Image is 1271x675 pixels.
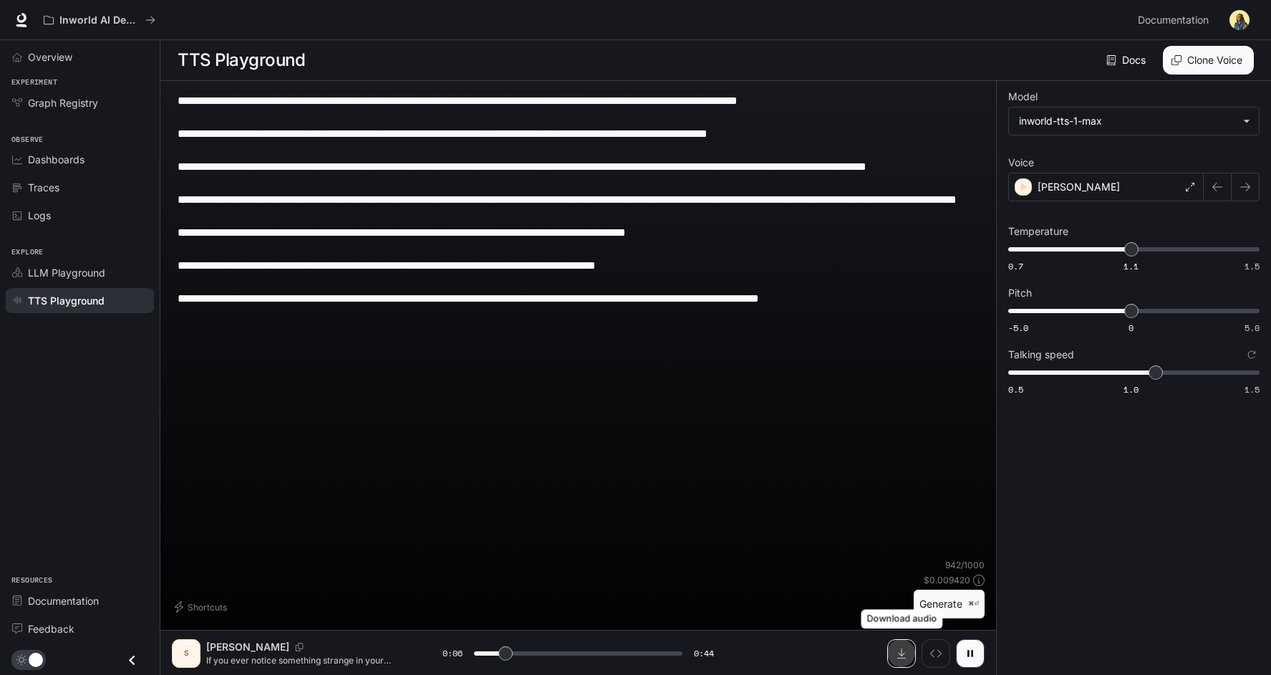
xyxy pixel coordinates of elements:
[6,147,154,172] a: Dashboards
[175,642,198,665] div: S
[1123,383,1139,396] span: 1.0
[1103,46,1151,75] a: Docs
[28,208,51,223] span: Logs
[922,639,950,668] button: Inspect
[1123,260,1139,272] span: 1.1
[1138,11,1209,29] span: Documentation
[59,14,140,27] p: Inworld AI Demos
[1019,114,1236,128] div: inworld-tts-1-max
[1245,322,1260,334] span: 5.0
[968,600,979,608] p: ⌘⏎
[945,559,985,571] p: 942 / 1000
[1038,180,1120,194] p: [PERSON_NAME]
[1244,347,1260,363] button: Reset to default
[1245,260,1260,272] span: 1.5
[6,90,154,115] a: Graph Registry
[1163,46,1254,75] button: Clone Voice
[6,288,154,313] a: TTS Playground
[887,639,916,668] button: Download audio
[28,95,98,110] span: Graph Registry
[1129,322,1134,334] span: 0
[6,260,154,285] a: LLM Playground
[1132,6,1219,34] a: Documentation
[28,593,99,608] span: Documentation
[1008,92,1038,102] p: Model
[694,646,714,661] span: 0:44
[172,595,233,618] button: Shortcuts
[1008,383,1023,396] span: 0.5
[1225,6,1254,34] button: User avatar
[1245,383,1260,396] span: 1.5
[1008,226,1068,236] p: Temperature
[6,588,154,613] a: Documentation
[6,175,154,200] a: Traces
[178,46,305,75] h1: TTS Playground
[1008,260,1023,272] span: 0.7
[1229,10,1250,30] img: User avatar
[28,180,59,195] span: Traces
[6,44,154,70] a: Overview
[37,6,162,34] button: All workspaces
[6,616,154,641] a: Feedback
[289,643,309,651] button: Copy Voice ID
[1008,322,1028,334] span: -5.0
[914,590,985,619] button: Generate⌘⏎
[924,574,970,586] p: $ 0.009420
[28,293,105,308] span: TTS Playground
[28,265,105,280] span: LLM Playground
[1008,288,1032,298] p: Pitch
[861,610,943,629] div: Download audio
[28,621,74,636] span: Feedback
[29,651,43,667] span: Dark mode toggle
[28,49,72,64] span: Overview
[1008,350,1074,360] p: Talking speed
[443,646,463,661] span: 0:06
[116,646,148,675] button: Close drawer
[1008,158,1034,168] p: Voice
[28,152,84,167] span: Dashboards
[1009,107,1259,135] div: inworld-tts-1-max
[6,203,154,228] a: Logs
[206,654,408,666] p: If you ever notice something strange in your CCTV camera staring directly at you, do not look awa...
[206,640,289,654] p: [PERSON_NAME]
